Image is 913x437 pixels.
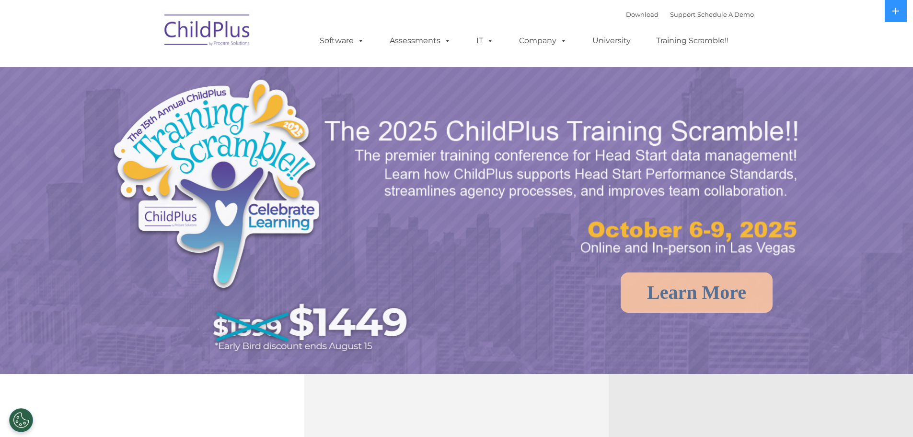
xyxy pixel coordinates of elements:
a: Company [509,31,577,50]
a: Schedule A Demo [697,11,754,18]
img: ChildPlus by Procare Solutions [160,8,255,56]
a: Software [310,31,374,50]
a: Learn More [621,272,773,313]
font: | [626,11,754,18]
a: IT [467,31,503,50]
a: Training Scramble!! [647,31,738,50]
button: Cookies Settings [9,408,33,432]
a: Download [626,11,659,18]
a: Assessments [380,31,461,50]
a: University [583,31,640,50]
a: Support [670,11,695,18]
